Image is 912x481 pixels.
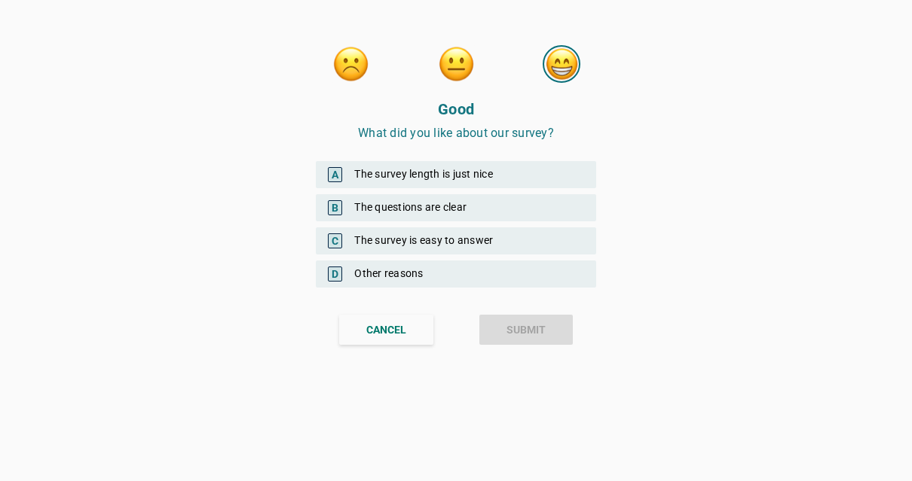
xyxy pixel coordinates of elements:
span: What did you like about our survey? [358,126,554,140]
span: D [328,266,342,282]
div: The survey length is just nice [316,161,596,188]
strong: Good [438,100,474,118]
div: Other reasons [316,260,596,288]
span: B [328,200,342,215]
button: CANCEL [339,315,433,345]
div: The questions are clear [316,194,596,221]
div: CANCEL [366,322,406,338]
span: A [328,167,342,182]
div: The survey is easy to answer [316,227,596,254]
span: C [328,233,342,248]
